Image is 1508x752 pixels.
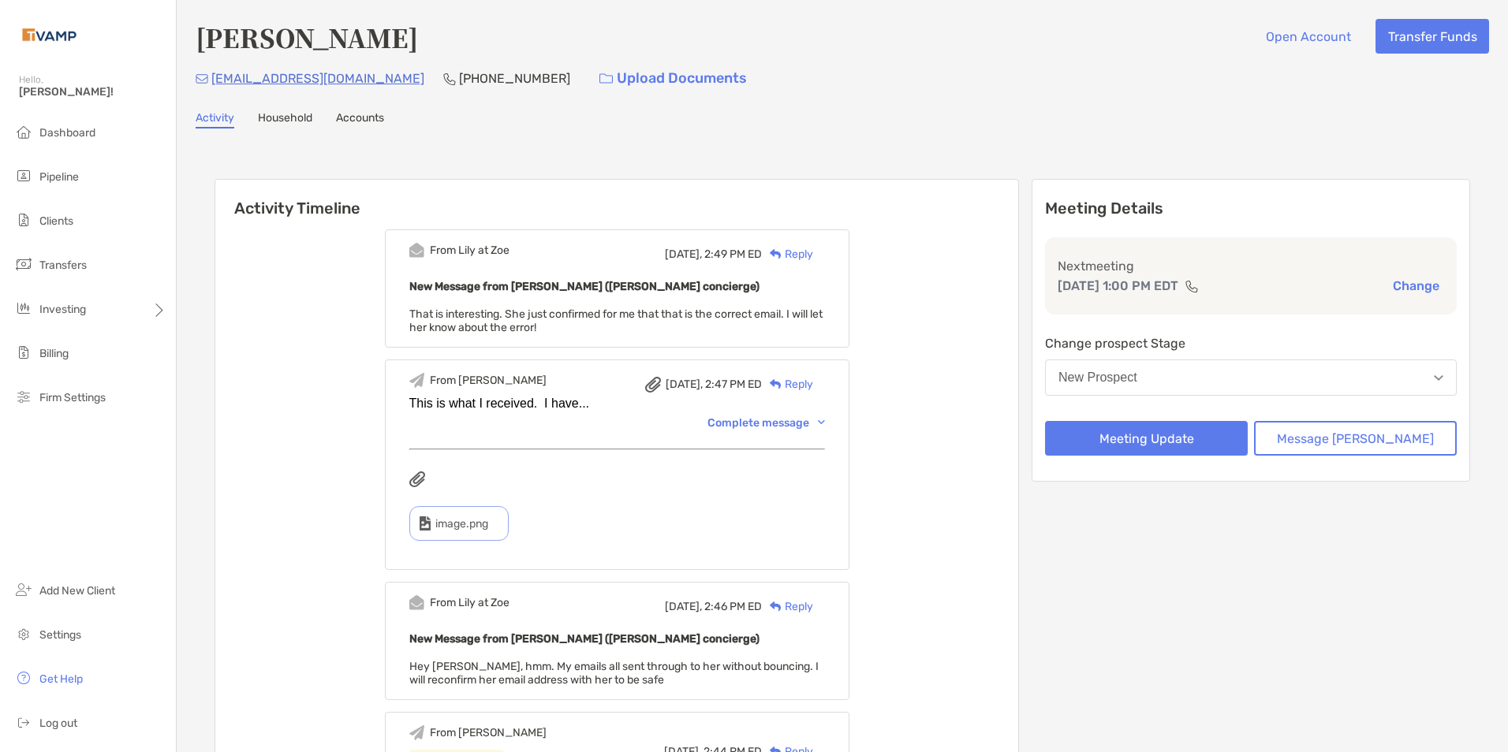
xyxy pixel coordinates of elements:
[39,391,106,404] span: Firm Settings
[1058,276,1178,296] p: [DATE] 1:00 PM EDT
[818,420,825,425] img: Chevron icon
[770,601,782,612] img: Reply icon
[39,170,79,184] span: Pipeline
[258,111,312,128] a: Household
[420,516,431,530] img: type
[39,214,73,228] span: Clients
[430,596,510,609] div: From Lily at Zoe
[14,299,33,318] img: investing icon
[39,303,86,316] span: Investing
[1058,256,1444,276] p: Next meeting
[1045,421,1248,456] button: Meeting Update
[645,377,661,393] img: attachment
[14,713,33,732] img: logout icon
[705,378,762,391] span: 2:47 PM ED
[1375,19,1489,54] button: Transfer Funds
[196,74,208,84] img: Email Icon
[14,387,33,406] img: firm-settings icon
[665,248,702,261] span: [DATE],
[1185,280,1199,292] img: communication type
[14,668,33,687] img: get-help icon
[409,725,424,740] img: Event icon
[409,595,424,610] img: Event icon
[215,180,1018,218] h6: Activity Timeline
[14,210,33,229] img: clients icon
[762,376,813,393] div: Reply
[666,378,703,391] span: [DATE],
[39,347,69,360] span: Billing
[211,69,424,88] p: [EMAIL_ADDRESS][DOMAIN_NAME]
[14,580,33,599] img: add_new_client icon
[430,244,510,257] div: From Lily at Zoe
[39,717,77,730] span: Log out
[14,255,33,274] img: transfers icon
[1388,277,1444,294] button: Change
[14,343,33,362] img: billing icon
[430,374,547,387] div: From [PERSON_NAME]
[409,307,823,334] span: That is interesting. She just confirmed for me that that is the correct email. I will let her kno...
[435,517,488,530] span: image.png
[665,600,702,613] span: [DATE],
[39,259,87,272] span: Transfers
[707,416,825,430] div: Complete message
[704,600,762,613] span: 2:46 PM ED
[1253,19,1363,54] button: Open Account
[409,632,760,646] b: New Message from [PERSON_NAME] ([PERSON_NAME] concierge)
[770,249,782,259] img: Reply icon
[1045,199,1457,218] p: Meeting Details
[409,373,424,388] img: Event icon
[589,61,757,95] a: Upload Documents
[1045,333,1457,353] p: Change prospect Stage
[14,122,33,141] img: dashboard icon
[39,126,95,140] span: Dashboard
[1058,370,1137,385] div: New Prospect
[196,19,418,55] h4: [PERSON_NAME]
[762,246,813,262] div: Reply
[14,624,33,643] img: settings icon
[19,85,166,99] span: [PERSON_NAME]!
[409,660,819,687] span: Hey [PERSON_NAME], hmm. My emails all sent through to her without bouncing. I will reconfirm her ...
[1045,359,1457,396] button: New Prospect
[409,243,424,258] img: Event icon
[409,396,825,411] div: This is what I received. I have...
[459,69,570,88] p: [PHONE_NUMBER]
[14,166,33,185] img: pipeline icon
[762,598,813,615] div: Reply
[409,471,425,487] img: attachments
[1254,421,1457,456] button: Message [PERSON_NAME]
[336,111,384,128] a: Accounts
[1434,375,1443,381] img: Open dropdown arrow
[770,379,782,389] img: Reply icon
[443,73,456,85] img: Phone Icon
[39,584,115,598] span: Add New Client
[39,672,83,686] span: Get Help
[196,111,234,128] a: Activity
[19,6,80,63] img: Zoe Logo
[599,73,613,84] img: button icon
[39,628,81,642] span: Settings
[409,280,760,293] b: New Message from [PERSON_NAME] ([PERSON_NAME] concierge)
[704,248,762,261] span: 2:49 PM ED
[430,726,547,739] div: From [PERSON_NAME]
